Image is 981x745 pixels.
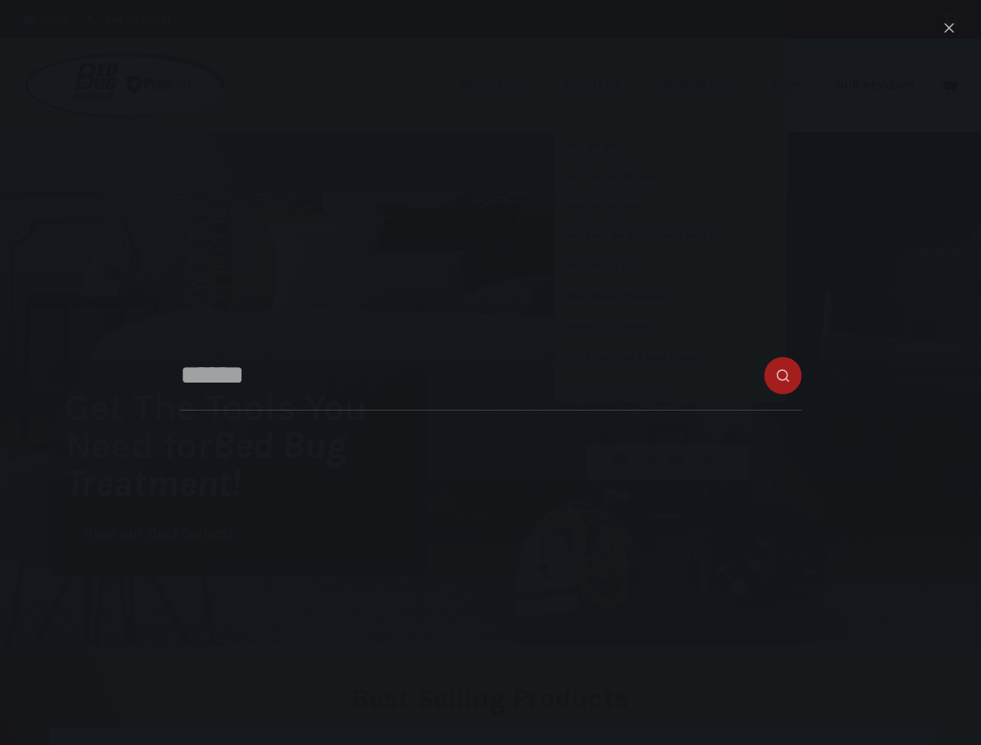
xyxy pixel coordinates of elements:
a: Come See Us at a Trade Show [554,343,787,372]
a: Major Brand Affiliations [554,282,787,312]
nav: Primary [450,39,924,132]
a: Why We Use Heat [554,192,787,222]
a: About Us [554,39,646,132]
a: Industries [450,39,554,132]
i: Bed Bug Treatment! [65,423,346,505]
a: Why Choose Us? [554,252,787,282]
a: Partner Associations [554,313,787,342]
a: Commitment to Green [554,162,787,192]
h2: Best Selling Products [49,685,932,712]
span: View our Best Sellers! [84,527,233,542]
button: Search [946,14,958,26]
img: Prevsol/Bed Bug Heat Doctor [23,51,227,120]
a: Government Credentials [554,372,787,402]
a: How Does the Heat Process Work? [554,222,787,251]
button: Open LiveChat chat widget [12,6,59,53]
a: Information [647,39,760,132]
a: Our Reviews [826,39,924,132]
a: View our Best Sellers! [65,518,252,551]
h1: Get The Tools You Need for [65,388,427,502]
a: Who We Are [554,132,787,161]
a: Shop [760,39,826,132]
